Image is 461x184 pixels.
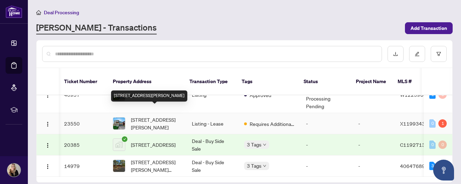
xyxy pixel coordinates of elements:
td: Deal - Buy Side Sale [186,155,239,177]
td: - [300,155,353,177]
span: filter [436,51,441,56]
img: thumbnail-img [113,118,125,129]
th: Status [298,68,350,95]
img: logo [6,5,22,18]
div: 0 [429,119,436,128]
td: - [300,113,353,134]
span: 3 Tags [247,141,261,149]
span: X11993435 [400,120,428,127]
td: Deal - Buy Side Sale [186,134,239,155]
img: thumbnail-img [113,160,125,172]
td: - [300,134,353,155]
span: [STREET_ADDRESS][PERSON_NAME] [131,116,181,131]
span: download [393,51,398,56]
th: Tags [236,68,298,95]
span: Requires Additional Docs [250,120,295,128]
span: Add Transaction [411,23,447,34]
span: home [36,10,41,15]
img: Logo [45,143,50,148]
div: 3 [429,162,436,170]
div: 0 [438,141,447,149]
button: edit [409,46,425,62]
button: Add Transaction [405,22,453,34]
td: - [353,134,394,155]
td: 14979 [58,155,107,177]
button: filter [431,46,447,62]
th: Ticket Number [58,68,107,95]
td: Listing - Lease [186,113,239,134]
img: thumbnail-img [113,139,125,151]
div: 0 [429,141,436,149]
img: Profile Icon [7,163,21,177]
button: download [388,46,404,62]
span: down [263,143,266,146]
span: 3 Tags [247,162,261,170]
td: 23550 [58,113,107,134]
img: Logo [45,121,50,127]
span: edit [415,51,420,56]
div: 1 [438,119,447,128]
span: Approved [250,91,271,99]
span: C11927131 [400,142,428,148]
button: Logo [42,139,53,150]
span: 40647689 [400,163,425,169]
img: Logo [45,93,50,98]
button: Open asap [433,160,454,181]
span: Deal Processing [44,9,79,16]
th: Project Name [350,68,392,95]
th: MLS # [392,68,434,95]
span: down [263,164,266,168]
span: check-circle [122,136,127,142]
td: - [353,113,394,134]
a: [PERSON_NAME] - Transactions [36,22,157,34]
th: Transaction Type [184,68,236,95]
td: - [353,155,394,177]
button: Logo [42,118,53,129]
button: Logo [42,160,53,171]
td: 20385 [58,134,107,155]
span: [STREET_ADDRESS] [131,141,175,149]
div: [STREET_ADDRESS][PERSON_NAME] [111,90,187,102]
th: Property Address [107,68,184,95]
span: [STREET_ADDRESS][PERSON_NAME][GEOGRAPHIC_DATA], ON P0H 1H0, [GEOGRAPHIC_DATA] [131,158,181,174]
img: Logo [45,164,50,169]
